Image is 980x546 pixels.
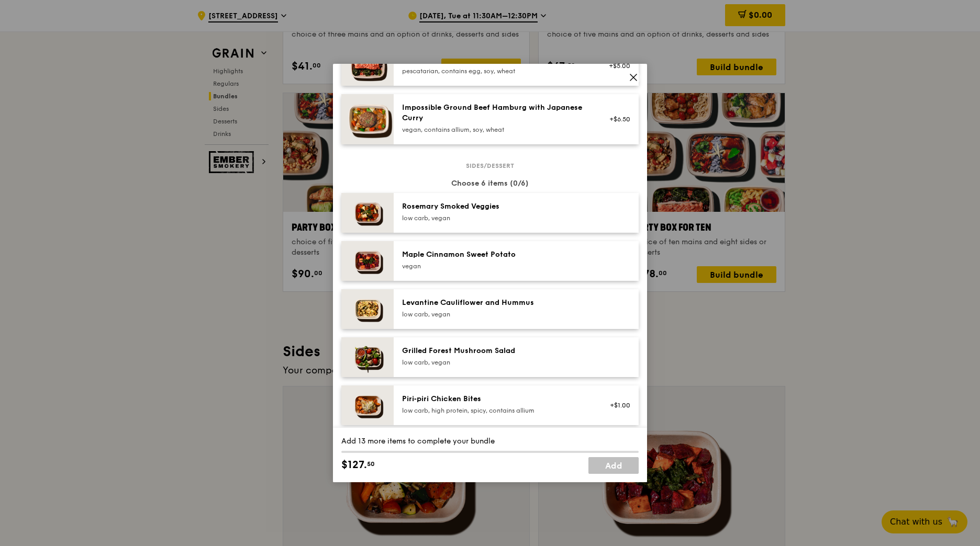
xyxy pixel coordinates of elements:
[341,289,394,329] img: daily_normal_Levantine_Cauliflower_and_Hummus__Horizontal_.jpg
[603,401,630,409] div: +$1.00
[462,162,518,170] span: Sides/dessert
[341,436,639,447] div: Add 13 more items to complete your bundle
[341,46,394,86] img: daily_normal_Mentai-Mayonnaise-Aburi-Salmon-HORZ.jpg
[402,126,590,134] div: vegan, contains allium, soy, wheat
[402,249,590,260] div: Maple Cinnamon Sweet Potato
[341,385,394,425] img: daily_normal_Piri-Piri-Chicken-Bites-HORZ.jpg
[402,406,590,415] div: low carb, high protein, spicy, contains allium
[341,178,639,189] div: Choose 6 items (0/6)
[402,310,590,318] div: low carb, vegan
[341,193,394,233] img: daily_normal_Thyme-Rosemary-Zucchini-HORZ.jpg
[603,62,630,70] div: +$5.00
[341,241,394,281] img: daily_normal_Maple_Cinnamon_Sweet_Potato__Horizontal_.jpg
[402,394,590,404] div: Piri‑piri Chicken Bites
[402,346,590,356] div: Grilled Forest Mushroom Salad
[341,337,394,377] img: daily_normal_Grilled-Forest-Mushroom-Salad-HORZ.jpg
[402,298,590,308] div: Levantine Cauliflower and Hummus
[588,457,639,474] a: Add
[341,94,394,144] img: daily_normal_HORZ-Impossible-Hamburg-With-Japanese-Curry.jpg
[367,460,375,468] span: 50
[402,201,590,212] div: Rosemary Smoked Veggies
[402,214,590,222] div: low carb, vegan
[341,457,367,473] span: $127.
[402,103,590,123] div: Impossible Ground Beef Hamburg with Japanese Curry
[402,262,590,270] div: vegan
[402,67,590,75] div: pescatarian, contains egg, soy, wheat
[603,115,630,123] div: +$6.50
[402,358,590,367] div: low carb, vegan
